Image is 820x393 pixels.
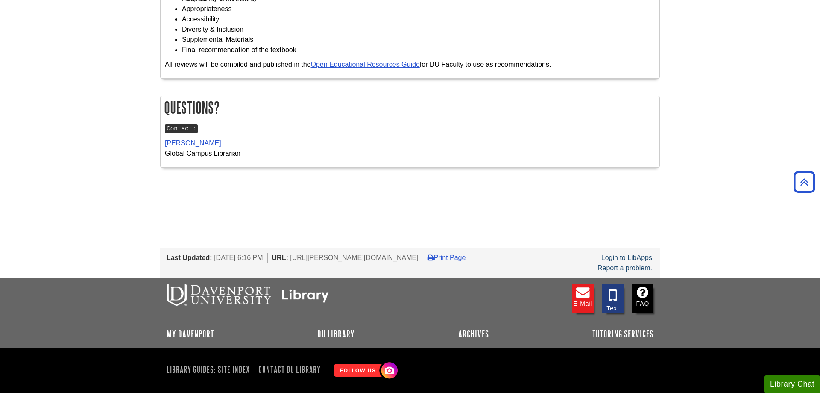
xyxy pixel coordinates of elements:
i: Print Page [428,254,434,261]
span: [DATE] 6:16 PM [214,254,263,261]
a: FAQ [632,284,653,313]
a: E-mail [572,284,594,313]
h2: Questions? [161,96,659,119]
li: Supplemental Materials [182,35,655,45]
a: Report a problem. [597,264,652,272]
span: [URL][PERSON_NAME][DOMAIN_NAME] [290,254,419,261]
li: Accessibility [182,14,655,24]
a: DU Library [317,329,355,339]
a: Open Educational Resources Guide [311,61,420,68]
p: Global Campus Librarian [165,138,655,159]
img: DU Libraries [167,284,329,306]
a: [PERSON_NAME] [165,139,221,147]
a: Login to LibApps [601,254,652,261]
li: Appropriateness [182,4,655,14]
span: Last Updated: [167,254,212,261]
a: Back to Top [791,176,818,188]
a: Print Page [428,254,466,261]
a: My Davenport [167,329,214,339]
img: Follow Us! Instagram [329,359,400,383]
kbd: Contact: [165,124,198,133]
p: All reviews will be compiled and published in the for DU Faculty to use as recommendations. [165,59,655,70]
button: Library Chat [764,375,820,393]
a: Tutoring Services [592,329,653,339]
a: Text [602,284,624,313]
li: Final recommendation of the textbook [182,45,655,55]
span: URL: [272,254,288,261]
a: Archives [458,329,489,339]
li: Diversity & Inclusion [182,24,655,35]
a: Contact DU Library [255,362,324,377]
a: Library Guides: Site Index [167,362,253,377]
